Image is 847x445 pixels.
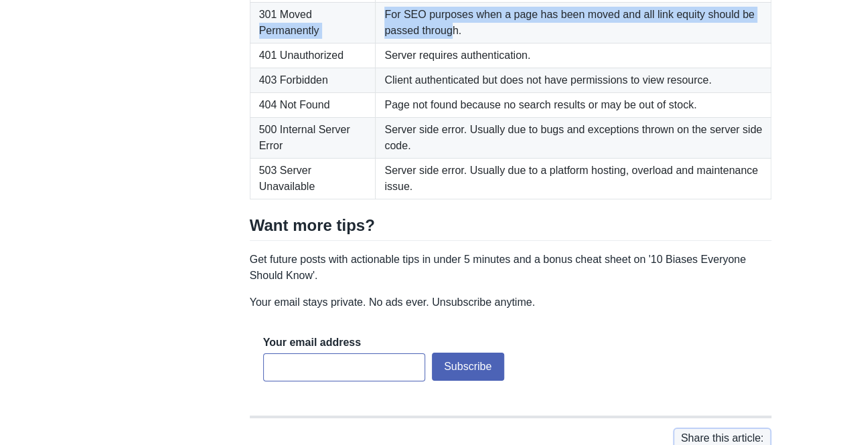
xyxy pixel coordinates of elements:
[250,3,376,43] td: 301 Moved Permanently
[376,159,771,199] td: Server side error. Usually due to a platform hosting, overload and maintenance issue.
[376,93,771,118] td: Page not found because no search results or may be out of stock.
[250,93,376,118] td: 404 Not Found
[250,159,376,199] td: 503 Server Unavailable
[376,3,771,43] td: For SEO purposes when a page has been moved and all link equity should be passed through.
[376,118,771,159] td: Server side error. Usually due to bugs and exceptions thrown on the server side code.
[376,43,771,68] td: Server requires authentication.
[250,252,772,284] p: Get future posts with actionable tips in under 5 minutes and a bonus cheat sheet on '10 Biases Ev...
[432,353,504,381] button: Subscribe
[250,68,376,93] td: 403 Forbidden
[376,68,771,93] td: Client authenticated but does not have permissions to view resource.
[250,118,376,159] td: 500 Internal Server Error
[250,294,772,310] p: Your email stays private. No ads ever. Unsubscribe anytime.
[250,215,772,241] h2: Want more tips?
[250,43,376,68] td: 401 Unauthorized
[263,335,361,350] label: Your email address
